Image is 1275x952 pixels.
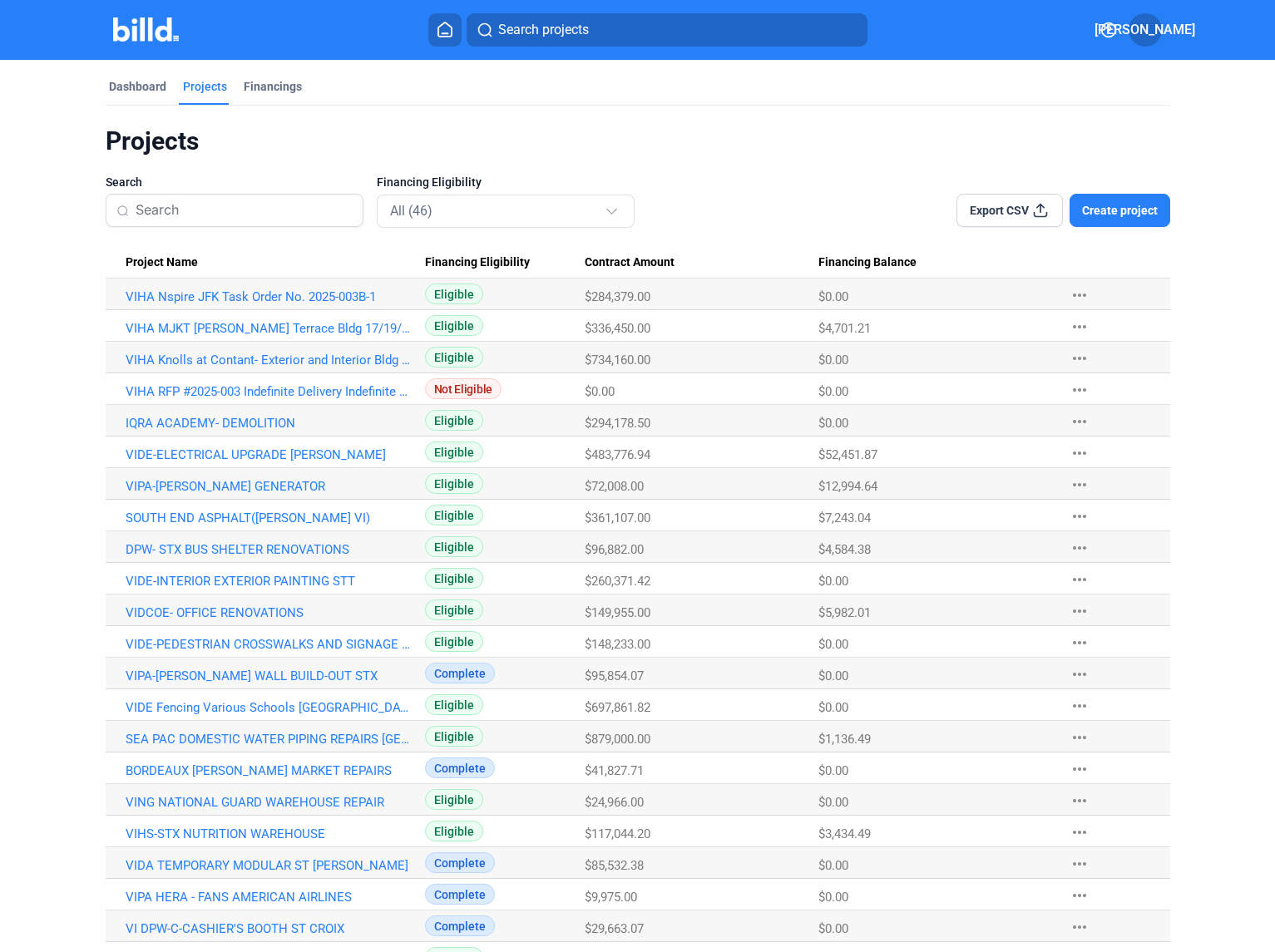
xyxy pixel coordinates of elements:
[818,353,848,367] span: $0.00
[585,763,644,778] span: $41,827.71
[425,473,483,494] span: Eligible
[585,353,650,367] span: $734,160.00
[818,795,848,810] span: $0.00
[1070,475,1090,495] mat-icon: more_horiz
[126,542,413,557] a: DPW- STX BUS SHELTER RENOVATIONS
[1070,917,1090,937] mat-icon: more_horiz
[136,193,353,228] input: Search
[126,921,413,936] a: VI DPW-C-CASHIER'S BOOTH ST CROIX
[425,505,483,525] span: Eligible
[106,126,1170,157] div: Projects
[818,858,848,873] span: $0.00
[109,78,166,95] div: Dashboard
[585,384,615,399] span: $0.00
[425,378,502,399] span: Not Eligible
[585,289,650,304] span: $284,379.00
[585,826,650,841] span: $117,044.20
[126,574,413,589] a: VIDE-INTERIOR EXTERIOR PAINTING STT
[1070,348,1090,368] mat-icon: more_horiz
[425,915,495,936] span: Complete
[126,700,413,715] a: VIDE Fencing Various Schools [GEOGRAPHIC_DATA]
[126,255,425,270] div: Project Name
[818,416,848,431] span: $0.00
[585,542,644,557] span: $96,882.00
[425,852,495,873] span: Complete
[818,605,871,620] span: $5,982.01
[126,826,413,841] a: VIHS-STX NUTRITION WAREHOUSE
[425,536,483,557] span: Eligible
[585,416,650,431] span: $294,178.50
[425,884,495,905] span: Complete
[1070,728,1090,747] mat-icon: more_horiz
[1070,759,1090,779] mat-icon: more_horiz
[425,663,495,683] span: Complete
[425,631,483,652] span: Eligible
[425,441,483,462] span: Eligible
[425,347,483,367] span: Eligible
[585,732,650,747] span: $879,000.00
[585,795,644,810] span: $24,966.00
[818,321,871,336] span: $4,701.21
[1070,570,1090,589] mat-icon: more_horiz
[467,13,867,47] button: Search projects
[585,858,644,873] span: $85,532.38
[1129,13,1162,47] button: [PERSON_NAME]
[126,858,413,873] a: VIDA TEMPORARY MODULAR ST [PERSON_NAME]
[425,284,483,304] span: Eligible
[818,668,848,683] span: $0.00
[1070,412,1090,432] mat-icon: more_horiz
[113,17,179,42] img: Billd Company Logo
[1070,601,1090,621] mat-icon: more_horiz
[126,890,413,905] a: VIPA HERA - FANS AMERICAN AIRLINES
[126,637,413,652] a: VIDE-PEDESTRIAN CROSSWALKS AND SIGNAGE [GEOGRAPHIC_DATA]
[425,568,483,589] span: Eligible
[425,410,483,431] span: Eligible
[818,511,871,525] span: $7,243.04
[126,321,413,336] a: VIHA MJKT [PERSON_NAME] Terrace Bldg 17/19/22
[585,668,644,683] span: $95,854.07
[585,574,650,589] span: $260,371.42
[1070,317,1090,337] mat-icon: more_horiz
[126,447,413,462] a: VIDE-ELECTRICAL UPGRADE [PERSON_NAME]
[126,605,413,620] a: VIDCOE- OFFICE RENOVATIONS
[106,174,142,190] span: Search
[425,821,483,841] span: Eligible
[126,384,413,399] a: VIHA RFP #2025-003 Indefinite Delivery Indefinite Quantity (IDIQ) NSPIRE
[818,542,871,557] span: $4,584.38
[818,255,1053,270] div: Financing Balance
[244,78,302,95] div: Financings
[818,826,871,841] span: $3,434.49
[1070,854,1090,874] mat-icon: more_horiz
[425,726,483,747] span: Eligible
[818,700,848,715] span: $0.00
[818,384,848,399] span: $0.00
[425,255,585,270] div: Financing Eligibility
[1070,194,1170,227] button: Create project
[183,78,227,95] div: Projects
[1082,202,1158,219] span: Create project
[425,255,530,270] span: Financing Eligibility
[1070,664,1090,684] mat-icon: more_horiz
[126,763,413,778] a: BORDEAUX [PERSON_NAME] MARKET REPAIRS
[818,763,848,778] span: $0.00
[1070,791,1090,811] mat-icon: more_horiz
[425,599,483,620] span: Eligible
[585,700,650,715] span: $697,861.82
[126,511,413,525] a: SOUTH END ASPHALT([PERSON_NAME] VI)
[818,637,848,652] span: $0.00
[818,447,877,462] span: $52,451.87
[585,921,644,936] span: $29,663.07
[1070,380,1090,400] mat-icon: more_horiz
[818,574,848,589] span: $0.00
[1070,443,1090,463] mat-icon: more_horiz
[377,174,482,190] span: Financing Eligibility
[956,194,1063,227] button: Export CSV
[425,757,495,778] span: Complete
[818,479,877,494] span: $12,994.64
[126,732,413,747] a: SEA PAC DOMESTIC WATER PIPING REPAIRS [GEOGRAPHIC_DATA]
[126,795,413,810] a: VING NATIONAL GUARD WAREHOUSE REPAIR
[818,289,848,304] span: $0.00
[1070,538,1090,558] mat-icon: more_horiz
[126,289,413,304] a: VIHA Nspire JFK Task Order No. 2025-003B-1
[425,694,483,715] span: Eligible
